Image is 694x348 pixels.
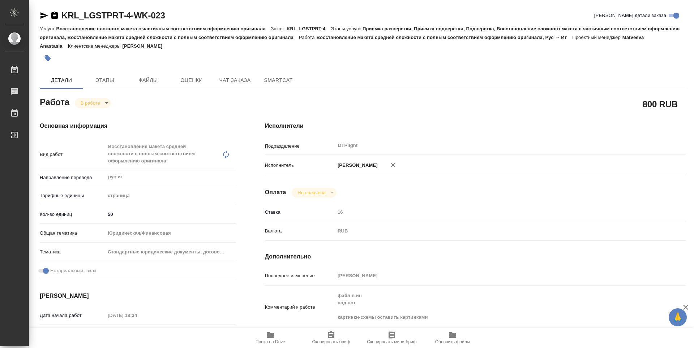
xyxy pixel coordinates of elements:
span: 🙏 [672,310,684,325]
input: Пустое поле [335,270,651,281]
span: Оценки [174,76,209,85]
h4: [PERSON_NAME] [40,292,236,300]
p: Тематика [40,248,105,256]
p: Заказ: [271,26,287,31]
p: Ставка [265,209,335,216]
button: Скопировать ссылку для ЯМессенджера [40,11,48,20]
h4: Дополнительно [265,252,686,261]
div: В работе [75,98,111,108]
p: Подразделение [265,143,335,150]
p: Валюта [265,227,335,235]
p: Кол-во единиц [40,211,105,218]
h2: Работа [40,95,69,108]
button: Папка на Drive [240,328,301,348]
span: Этапы [87,76,122,85]
input: Пустое поле [335,207,651,217]
p: Клиентские менеджеры [68,43,123,49]
button: Обновить файлы [422,328,483,348]
p: Комментарий к работе [265,304,335,311]
p: Услуга [40,26,56,31]
button: Скопировать мини-бриф [361,328,422,348]
input: Пустое поле [105,310,168,321]
span: [PERSON_NAME] детали заказа [594,12,666,19]
p: Вид работ [40,151,105,158]
input: ✎ Введи что-нибудь [105,209,236,219]
h2: 800 RUB [643,98,678,110]
span: Обновить файлы [435,339,470,344]
h4: Оплата [265,188,286,197]
p: Последнее изменение [265,272,335,279]
div: Юридическая/Финансовая [105,227,236,239]
p: [PERSON_NAME] [122,43,168,49]
div: Стандартные юридические документы, договоры, уставы [105,246,236,258]
p: Общая тематика [40,230,105,237]
div: В работе [292,188,336,197]
button: Удалить исполнителя [385,157,401,173]
p: Работа [299,35,317,40]
div: RUB [335,225,651,237]
p: Исполнитель [265,162,335,169]
p: Направление перевода [40,174,105,181]
p: Восстановление макета средней сложности с полным соответствием оформлению оригинала, Рус → Ит [317,35,573,40]
h4: Исполнители [265,122,686,130]
button: Добавить тэг [40,50,56,66]
button: В работе [78,100,102,106]
span: Детали [44,76,79,85]
span: Папка на Drive [256,339,285,344]
span: SmartCat [261,76,296,85]
p: Дата начала работ [40,312,105,319]
textarea: файл в ин под нот картинки-схемы оставить картинками [335,290,651,323]
button: Не оплачена [295,190,327,196]
a: KRL_LGSTPRT-4-WK-023 [61,10,165,20]
p: Проектный менеджер [572,35,622,40]
p: [PERSON_NAME] [335,162,378,169]
p: KRL_LGSTPRT-4 [287,26,331,31]
span: Скопировать бриф [312,339,350,344]
span: Скопировать мини-бриф [367,339,416,344]
h4: Основная информация [40,122,236,130]
span: Чат заказа [218,76,252,85]
button: Скопировать ссылку [50,11,59,20]
button: 🙏 [669,308,687,326]
button: Скопировать бриф [301,328,361,348]
span: Нотариальный заказ [50,267,96,274]
p: Восстановление сложного макета с частичным соответствием оформлению оригинала [56,26,271,31]
div: страница [105,190,236,202]
span: Файлы [131,76,166,85]
p: Тарифные единицы [40,192,105,199]
p: Этапы услуги [331,26,363,31]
